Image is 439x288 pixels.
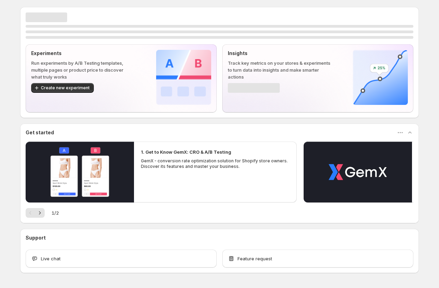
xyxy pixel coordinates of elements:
[26,142,134,202] button: Play video
[238,255,272,262] span: Feature request
[228,60,331,80] p: Track key metrics on your stores & experiments to turn data into insights and make smarter actions
[41,85,90,91] span: Create new experiment
[156,50,211,105] img: Experiments
[31,83,94,93] button: Create new experiment
[31,50,134,57] p: Experiments
[26,234,46,241] h3: Support
[228,50,331,57] p: Insights
[31,60,134,80] p: Run experiments by A/B Testing templates, multiple pages or product price to discover what truly ...
[141,158,290,169] p: GemX - conversion rate optimization solution for Shopify store owners. Discover its features and ...
[41,255,61,262] span: Live chat
[141,148,231,155] h2: 1. Get to Know GemX: CRO & A/B Testing
[52,209,59,216] span: 1 / 2
[304,142,412,202] button: Play video
[26,129,54,136] h3: Get started
[35,208,45,218] button: Next
[353,50,408,105] img: Insights
[26,208,45,218] nav: Pagination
